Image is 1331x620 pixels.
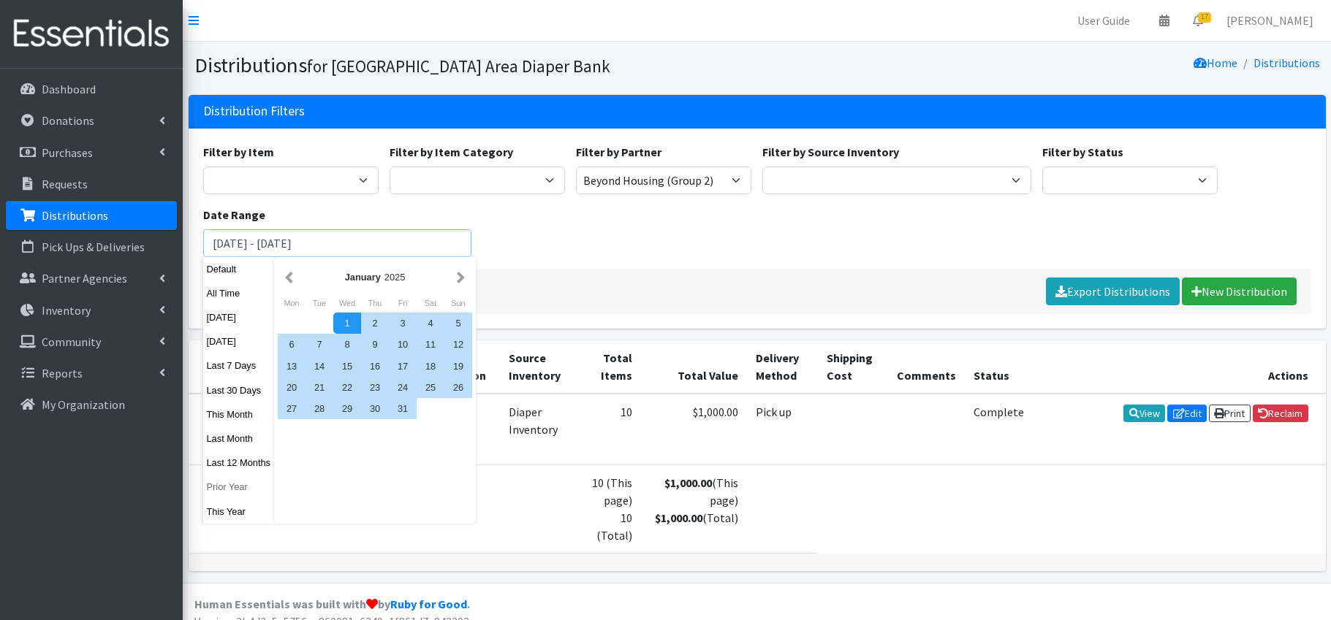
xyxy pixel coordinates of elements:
[417,313,444,334] div: 4
[345,272,381,283] strong: January
[965,340,1033,394] th: Status
[203,259,275,280] button: Default
[641,340,747,394] th: Total Value
[1181,6,1215,35] a: 17
[42,334,101,349] p: Community
[361,377,389,398] div: 23
[6,296,177,325] a: Inventory
[203,404,275,425] button: This Month
[278,294,306,313] div: Monday
[384,272,405,283] span: 2025
[1254,56,1320,70] a: Distributions
[444,377,472,398] div: 26
[417,334,444,355] div: 11
[389,398,417,419] div: 31
[1066,6,1142,35] a: User Guide
[6,74,177,104] a: Dashboard
[389,334,417,355] div: 10
[42,177,88,191] p: Requests
[641,464,747,553] td: (This page) (Total)
[417,377,444,398] div: 25
[1046,278,1180,305] a: Export Distributions
[576,143,661,161] label: Filter by Partner
[6,169,177,199] a: Requests
[389,356,417,377] div: 17
[1215,6,1325,35] a: [PERSON_NAME]
[203,331,275,352] button: [DATE]
[306,294,333,313] div: Tuesday
[6,138,177,167] a: Purchases
[6,106,177,135] a: Donations
[444,356,472,377] div: 19
[203,476,275,497] button: Prior Year
[579,464,641,553] td: 10 (This page) 10 (Total)
[1182,278,1297,305] a: New Distribution
[333,356,361,377] div: 15
[1167,405,1207,422] a: Edit
[1253,405,1308,422] a: Reclaim
[278,398,306,419] div: 27
[194,53,752,78] h1: Distributions
[333,377,361,398] div: 22
[203,355,275,376] button: Last 7 Days
[1198,12,1211,23] span: 17
[417,356,444,377] div: 18
[203,428,275,449] button: Last Month
[42,82,96,96] p: Dashboard
[579,394,641,465] td: 10
[203,229,472,257] input: January 1, 2011 - December 31, 2011
[278,377,306,398] div: 20
[6,359,177,388] a: Reports
[189,340,247,394] th: ID
[203,104,305,119] h3: Distribution Filters
[6,201,177,230] a: Distributions
[500,340,579,394] th: Source Inventory
[203,307,275,328] button: [DATE]
[42,240,145,254] p: Pick Ups & Deliveries
[361,398,389,419] div: 30
[655,510,702,525] strong: $1,000.00
[390,143,513,161] label: Filter by Item Category
[6,390,177,419] a: My Organization
[417,294,444,313] div: Saturday
[444,313,472,334] div: 5
[1042,143,1123,161] label: Filter by Status
[42,145,93,160] p: Purchases
[361,313,389,334] div: 2
[194,597,470,611] strong: Human Essentials was built with by .
[579,340,641,394] th: Total Items
[42,366,83,380] p: Reports
[1209,405,1251,422] a: Print
[307,56,610,77] small: for [GEOGRAPHIC_DATA] Area Diaper Bank
[333,294,361,313] div: Wednesday
[203,501,275,522] button: This Year
[203,143,274,161] label: Filter by Item
[6,327,177,356] a: Community
[389,377,417,398] div: 24
[306,356,333,377] div: 14
[965,394,1033,465] td: Complete
[818,340,888,394] th: Shipping Cost
[203,283,275,304] button: All Time
[278,334,306,355] div: 6
[389,313,417,334] div: 3
[389,294,417,313] div: Friday
[500,394,579,465] td: Diaper Inventory
[6,9,177,58] img: HumanEssentials
[1194,56,1237,70] a: Home
[189,394,247,465] td: 95142
[333,334,361,355] div: 8
[42,303,91,318] p: Inventory
[1034,340,1326,394] th: Actions
[42,397,125,412] p: My Organization
[306,334,333,355] div: 7
[6,264,177,293] a: Partner Agencies
[664,475,712,490] strong: $1,000.00
[762,143,899,161] label: Filter by Source Inventory
[361,334,389,355] div: 9
[747,340,818,394] th: Delivery Method
[203,452,275,473] button: Last 12 Months
[203,380,275,401] button: Last 30 Days
[641,394,747,465] td: $1,000.00
[306,377,333,398] div: 21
